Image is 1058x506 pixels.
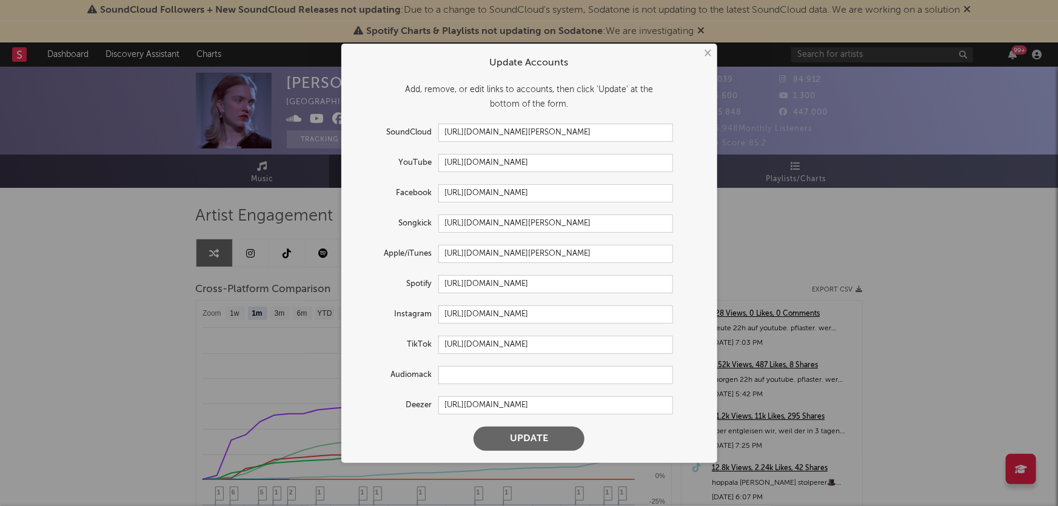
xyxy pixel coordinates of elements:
button: Update [474,427,584,451]
label: Spotify [353,277,438,291]
label: YouTube [353,156,438,170]
label: Deezer [353,398,438,413]
label: Audiomack [353,368,438,382]
div: Add, remove, or edit links to accounts, then click 'Update' at the bottom of the form. [353,82,705,112]
label: SoundCloud [353,125,438,140]
label: Facebook [353,186,438,201]
div: Update Accounts [353,56,705,70]
label: Songkick [353,216,438,231]
label: TikTok [353,338,438,352]
button: × [701,47,714,60]
label: Instagram [353,307,438,322]
label: Apple/iTunes [353,247,438,261]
